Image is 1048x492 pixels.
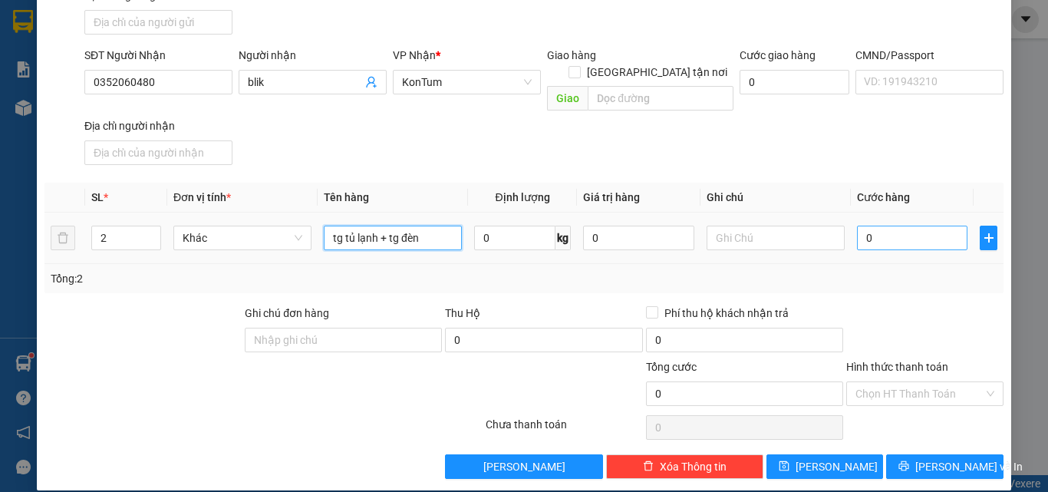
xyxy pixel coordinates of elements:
input: Dọc đường [588,86,733,111]
input: Ghi chú đơn hàng [245,328,442,352]
label: Hình thức thanh toán [846,361,948,373]
div: Chưa thanh toán [484,416,644,443]
span: Cước hàng [857,191,910,203]
div: 0934577521 [13,31,120,53]
span: plus [980,232,997,244]
span: SL [115,91,136,113]
input: VD: Bàn, Ghế [324,226,462,250]
button: delete [51,226,75,250]
span: Nhận: [131,15,168,31]
input: Địa chỉ của người nhận [84,140,232,165]
div: CMND/Passport [855,47,1004,64]
span: Phí thu hộ khách nhận trả [658,305,795,322]
span: [PERSON_NAME] [483,458,565,475]
span: Khác [183,226,302,249]
label: Cước giao hàng [740,49,816,61]
div: SĐT Người Nhận [84,47,232,64]
input: Cước giao hàng [740,70,849,94]
div: KonTum [131,13,245,31]
span: delete [643,461,654,473]
button: save[PERSON_NAME] [766,454,884,479]
div: 40.000 [129,62,246,84]
span: Đơn vị tính [173,191,231,203]
label: Ghi chú đơn hàng [245,307,329,319]
div: 0967509069 [131,31,245,53]
span: VP Nhận [393,49,436,61]
div: Người nhận [239,47,387,64]
button: [PERSON_NAME] [445,454,602,479]
button: printer[PERSON_NAME] và In [886,454,1004,479]
span: Định lượng [495,191,549,203]
span: SL [91,191,104,203]
th: Ghi chú [700,183,851,213]
span: Tên hàng [324,191,369,203]
input: Ghi Chú [707,226,845,250]
span: [PERSON_NAME] [796,458,878,475]
span: Giao hàng [547,49,596,61]
button: plus [980,226,997,250]
div: An Sương [13,13,120,31]
div: Tổng: 2 [51,270,406,287]
span: Thu Hộ [445,307,480,319]
span: kg [555,226,571,250]
span: CC : [129,66,150,82]
input: 0 [583,226,694,250]
input: Địa chỉ của người gửi [84,10,232,35]
span: [PERSON_NAME] và In [915,458,1023,475]
div: Địa chỉ người nhận [84,117,232,134]
span: Gửi: [13,15,37,31]
span: KonTum [402,71,532,94]
span: Tổng cước [646,361,697,373]
span: [GEOGRAPHIC_DATA] tận nơi [581,64,733,81]
span: user-add [365,76,377,88]
span: Giao [547,86,588,111]
span: save [779,461,789,473]
span: printer [898,461,909,473]
div: Tên hàng: tx ( : 1 ) [13,93,245,112]
span: Giá trị hàng [583,191,640,203]
span: Xóa Thông tin [660,458,727,475]
button: deleteXóa Thông tin [606,454,763,479]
